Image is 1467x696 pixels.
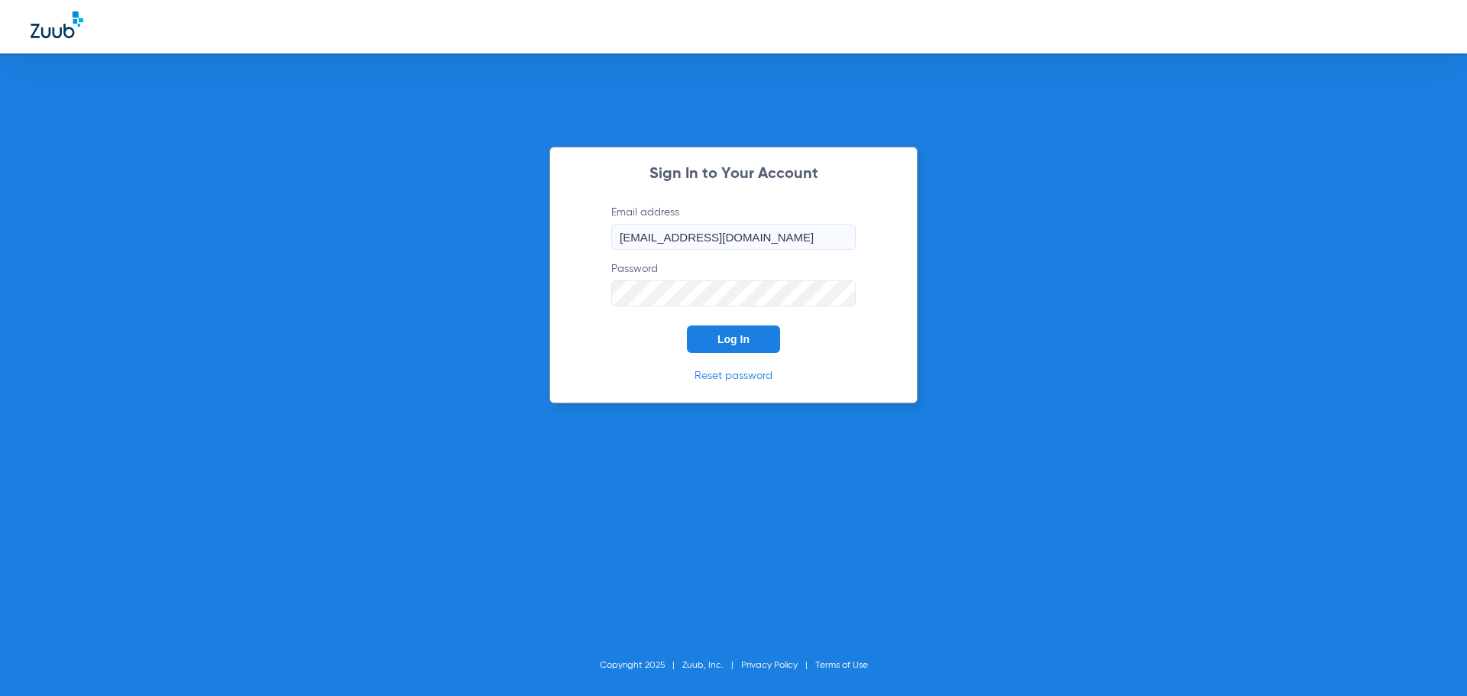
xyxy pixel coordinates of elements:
[600,658,682,673] li: Copyright 2025
[611,224,856,250] input: Email address
[588,167,879,182] h2: Sign In to Your Account
[695,371,772,381] a: Reset password
[611,261,856,306] label: Password
[611,280,856,306] input: Password
[741,661,798,670] a: Privacy Policy
[1391,623,1467,696] iframe: Chat Widget
[687,325,780,353] button: Log In
[611,205,856,250] label: Email address
[682,658,741,673] li: Zuub, Inc.
[717,333,750,345] span: Log In
[31,11,83,38] img: Zuub Logo
[815,661,868,670] a: Terms of Use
